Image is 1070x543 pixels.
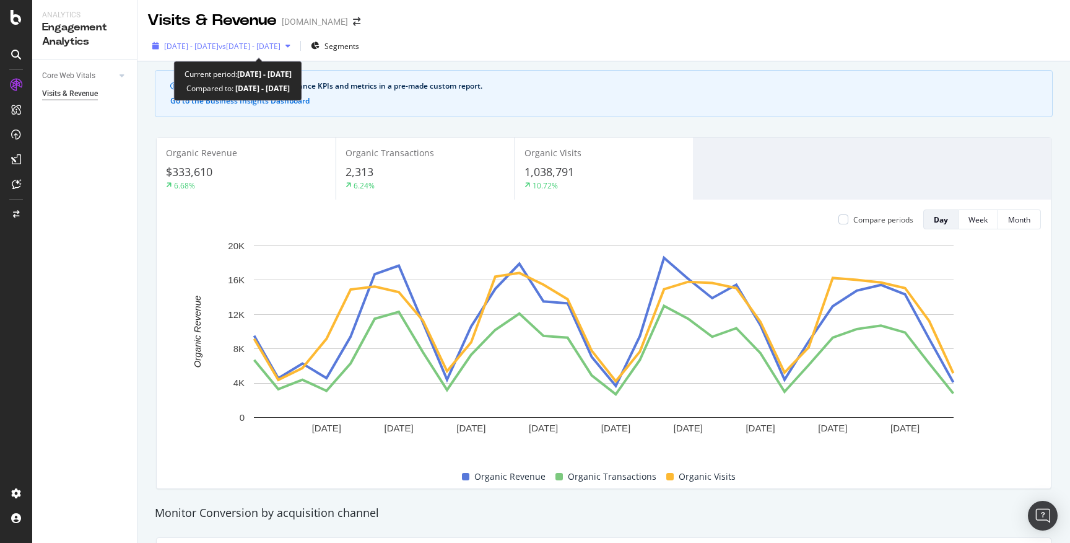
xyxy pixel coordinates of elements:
div: Compared to: [186,81,290,95]
span: 1,038,791 [524,164,574,179]
div: 10.72% [533,180,558,191]
text: [DATE] [674,423,703,433]
div: Month [1008,214,1030,225]
text: 0 [240,412,245,423]
div: 6.24% [354,180,375,191]
span: 2,313 [346,164,373,179]
span: $333,610 [166,164,212,179]
div: Visits & Revenue [42,87,98,100]
text: 20K [228,241,245,251]
div: Engagement Analytics [42,20,127,49]
button: [DATE] - [DATE]vs[DATE] - [DATE] [147,36,295,56]
div: Open Intercom Messenger [1028,501,1058,531]
button: Month [998,210,1041,229]
span: [DATE] - [DATE] [164,41,219,51]
span: Organic Visits [524,147,581,159]
div: Current period: [185,67,292,81]
a: Core Web Vitals [42,69,116,82]
text: [DATE] [601,423,630,433]
text: 8K [233,343,245,354]
b: [DATE] - [DATE] [233,83,290,94]
button: Week [959,210,998,229]
text: 4K [233,378,245,389]
a: Visits & Revenue [42,87,128,100]
text: [DATE] [529,423,558,433]
span: Organic Revenue [166,147,237,159]
text: [DATE] [818,423,847,433]
div: [DOMAIN_NAME] [282,15,348,28]
span: Organic Transactions [346,147,434,159]
div: Core Web Vitals [42,69,95,82]
div: 6.68% [174,180,195,191]
span: Organic Transactions [568,469,656,484]
span: Segments [324,41,359,51]
button: Go to the Business Insights Dashboard [170,97,310,105]
div: arrow-right-arrow-left [353,17,360,26]
div: info banner [155,70,1053,117]
text: [DATE] [312,423,341,433]
text: Organic Revenue [192,296,202,368]
div: Day [934,214,948,225]
span: vs [DATE] - [DATE] [219,41,281,51]
text: [DATE] [456,423,485,433]
text: [DATE] [746,423,775,433]
div: See your organic search performance KPIs and metrics in a pre-made custom report. [183,81,1037,92]
div: Visits & Revenue [147,10,277,31]
div: Compare periods [853,214,913,225]
button: Segments [306,36,364,56]
span: Organic Visits [679,469,736,484]
b: [DATE] - [DATE] [237,69,292,79]
text: [DATE] [890,423,920,433]
div: Analytics [42,10,127,20]
text: 16K [228,275,245,285]
span: Organic Revenue [474,469,546,484]
text: 12K [228,309,245,320]
text: [DATE] [384,423,413,433]
button: Day [923,210,959,229]
div: Monitor Conversion by acquisition channel [149,505,1059,521]
div: Week [968,214,988,225]
svg: A chart. [167,239,1041,454]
